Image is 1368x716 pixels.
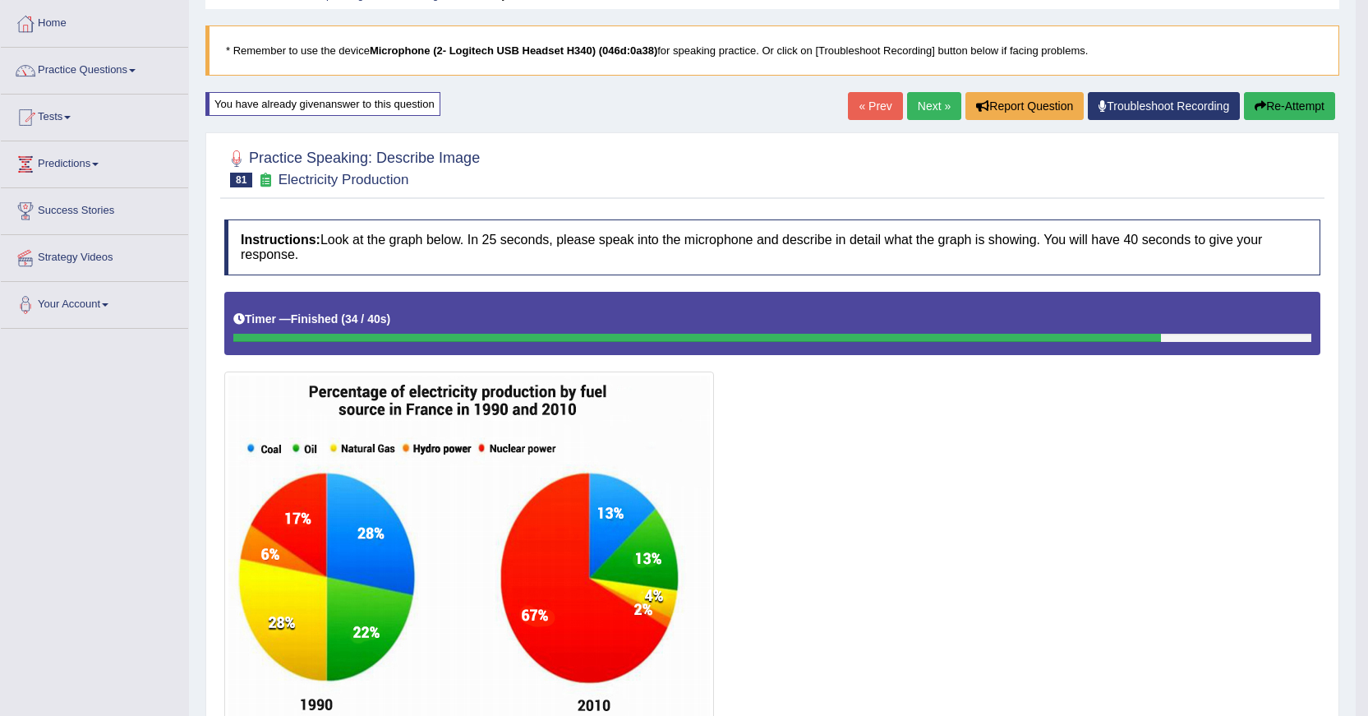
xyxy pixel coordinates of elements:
[256,173,274,188] small: Exam occurring question
[1244,92,1335,120] button: Re-Attempt
[205,92,440,116] div: You have already given answer to this question
[1,95,188,136] a: Tests
[370,44,657,57] b: Microphone (2- Logitech USB Headset H340) (046d:0a38)
[1,48,188,89] a: Practice Questions
[387,312,391,326] b: )
[241,233,320,247] b: Instructions:
[1,141,188,182] a: Predictions
[233,313,390,326] h5: Timer —
[1,188,188,229] a: Success Stories
[224,146,480,187] h2: Practice Speaking: Describe Image
[291,312,339,326] b: Finished
[230,173,252,187] span: 81
[205,25,1339,76] blockquote: * Remember to use the device for speaking practice. Or click on [Troubleshoot Recording] button b...
[907,92,961,120] a: Next »
[965,92,1084,120] button: Report Question
[224,219,1320,275] h4: Look at the graph below. In 25 seconds, please speak into the microphone and describe in detail w...
[1,282,188,323] a: Your Account
[1,1,188,42] a: Home
[341,312,345,326] b: (
[1088,92,1240,120] a: Troubleshoot Recording
[1,235,188,276] a: Strategy Videos
[279,172,409,187] small: Electricity Production
[848,92,902,120] a: « Prev
[345,312,387,326] b: 34 / 40s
